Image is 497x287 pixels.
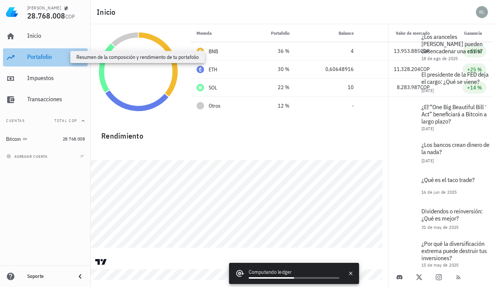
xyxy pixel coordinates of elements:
a: Dividendos o reinversión: ¿Qué es mejor? 31 de may de 2025 [388,202,497,236]
div: avatar [476,6,488,18]
a: Impuestos [3,69,88,88]
div: Computando ledger [249,268,339,277]
a: ¿El “One Big Beautiful Bill Act” beneficiará a Bitcoin a largo plazo? [DATE] [388,99,497,136]
a: El presidente de la FED deja el cargo: ¿Qué se viene? [DATE] [388,66,497,99]
div: ETH [209,66,218,73]
h1: Inicio [97,6,119,18]
span: 28.768.008 [63,136,85,142]
div: 4 [302,47,353,55]
a: ¿Por qué la diversificación extrema puede destruir tus inversiones? 15 de may de 2025 [388,236,497,273]
div: Soporte [27,273,70,279]
span: - [352,102,354,109]
span: [DATE] [421,126,434,131]
a: ¿Los bancos crean dinero de la nada? [DATE] [388,136,497,169]
span: 31 de may de 2025 [421,224,459,230]
div: Bitcoin [6,136,21,142]
span: 28.768.008 [27,11,65,21]
div: Transacciones [27,96,85,103]
span: ¿Por qué la diversificación extrema puede destruir tus inversiones? [421,240,487,262]
th: Valor de mercado [360,24,436,42]
div: Rendimiento [95,124,492,142]
span: ¿Los bancos crean dinero de la nada? [421,141,489,156]
div: 30 % [253,65,290,73]
th: Portafolio [247,24,296,42]
span: Otros [209,102,220,110]
span: Dividendos o reinversión: ¿Qué es mejor? [421,207,483,222]
span: ¿Qué es el taco trade? [421,176,475,184]
a: ¿Los aranceles [PERSON_NAME] pueden desencadenar una crisis? 18 de ago de 2025 [388,29,497,66]
span: [DATE] [421,88,434,93]
div: Inicio [27,32,85,39]
div: ETH-icon [197,66,204,73]
a: Charting by TradingView [94,258,108,265]
span: Total COP [54,118,77,123]
span: [DATE] [421,158,434,164]
a: Transacciones [3,91,88,109]
div: [PERSON_NAME] [27,5,61,11]
span: 16 de jun de 2025 [421,189,457,195]
div: 0,60648916 [302,65,353,73]
span: ¿El “One Big Beautiful Bill Act” beneficiará a Bitcoin a largo plazo? [421,103,487,125]
th: Balance [296,24,359,42]
a: ¿Qué es el taco trade? 16 de jun de 2025 [388,169,497,202]
span: COP [65,13,75,20]
span: ¿Los aranceles [PERSON_NAME] pueden desencadenar una crisis? [421,33,483,55]
div: 22 % [253,83,290,91]
th: Moneda [190,24,247,42]
div: Impuestos [27,74,85,82]
a: Bitcoin 28.768.008 [3,130,88,148]
button: agregar cuenta [5,153,51,160]
div: SOL-icon [197,84,204,91]
span: El presidente de la FED deja el cargo: ¿Qué se viene? [421,71,489,85]
button: CuentasTotal COP [3,112,88,130]
a: Portafolio [3,48,88,66]
div: 36 % [253,47,290,55]
div: BNB [209,48,218,55]
span: 15 de may de 2025 [421,262,459,268]
div: 10 [302,83,353,91]
div: 12 % [253,102,290,110]
span: agregar cuenta [8,154,48,159]
img: LedgiFi [6,6,18,18]
a: Inicio [3,27,88,45]
span: 18 de ago de 2025 [421,56,458,61]
div: BNB-icon [197,48,204,55]
div: SOL [209,84,217,91]
div: Portafolio [27,53,85,60]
